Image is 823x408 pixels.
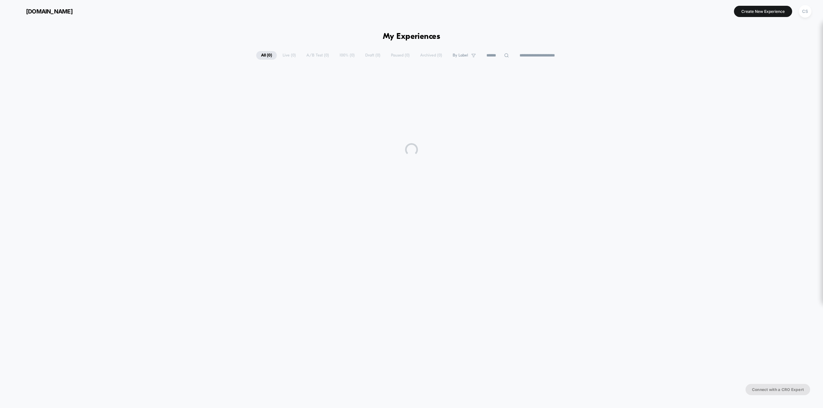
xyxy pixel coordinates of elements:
span: [DOMAIN_NAME] [26,8,73,15]
button: CS [797,5,813,18]
button: Connect with a CRO Expert [746,384,810,395]
button: Create New Experience [734,6,792,17]
span: All ( 0 ) [256,51,277,60]
button: [DOMAIN_NAME] [10,6,75,16]
span: By Label [453,53,468,58]
div: CS [799,5,811,18]
h1: My Experiences [383,32,440,41]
